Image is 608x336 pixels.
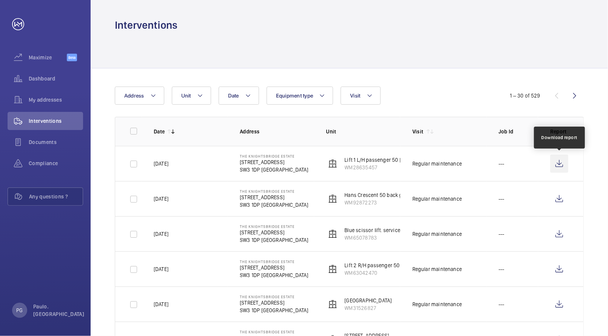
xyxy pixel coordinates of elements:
p: Lift 1 L/H passenger 50 [PERSON_NAME]. [345,156,439,164]
p: Unit [326,128,400,135]
p: Hans Crescent 50 back goods lift [345,191,422,199]
span: Maximize [29,54,67,61]
button: Unit [172,87,211,105]
p: SW3 1DP [GEOGRAPHIC_DATA] [240,307,309,314]
div: Regular maintenance [412,230,462,238]
div: Regular maintenance [412,195,462,203]
p: [STREET_ADDRESS] [240,194,309,201]
span: Address [124,93,144,99]
p: Blue scissor lift. service yard 404396 [345,226,432,234]
div: Regular maintenance [412,160,462,167]
button: Address [115,87,164,105]
span: My addresses [29,96,83,104]
img: elevator.svg [328,159,337,168]
button: Visit [341,87,380,105]
p: Job Id [498,128,538,135]
p: [STREET_ADDRESS] [240,229,309,236]
p: WM31526827 [345,304,392,312]
p: Lift 2 R/H passenger 50 [PERSON_NAME]. [345,262,440,269]
p: --- [498,265,505,273]
p: [DATE] [154,265,168,273]
p: The Knightsbridge Estate [240,294,309,299]
p: Date [154,128,165,135]
p: Visit [412,128,424,135]
span: Dashboard [29,75,83,82]
p: [STREET_ADDRESS] [240,299,309,307]
div: Regular maintenance [412,300,462,308]
p: --- [498,160,505,167]
span: Interventions [29,117,83,125]
p: SW3 1DP [GEOGRAPHIC_DATA] [240,271,309,279]
p: --- [498,300,505,308]
p: SW3 1DP [GEOGRAPHIC_DATA] [240,236,309,244]
p: [DATE] [154,230,168,238]
p: [GEOGRAPHIC_DATA] [345,297,392,304]
p: WM92872273 [345,199,422,206]
span: Beta [67,54,77,61]
p: --- [498,230,505,238]
img: elevator.svg [328,229,337,238]
div: Download report [542,134,578,141]
h1: Interventions [115,18,177,32]
p: SW3 1DP [GEOGRAPHIC_DATA] [240,166,309,173]
p: The Knightsbridge Estate [240,154,309,158]
span: Compliance [29,159,83,167]
div: 1 – 30 of 529 [510,92,540,99]
img: elevator.svg [328,300,337,309]
span: Visit [350,93,360,99]
p: [DATE] [154,300,168,308]
span: Date [228,93,239,99]
span: Documents [29,138,83,146]
button: Date [219,87,259,105]
span: Any questions ? [29,193,83,200]
p: --- [498,195,505,203]
p: WM65078783 [345,234,432,242]
img: elevator.svg [328,194,337,203]
p: The Knightsbridge Estate [240,330,309,334]
p: PG [16,307,23,314]
div: Regular maintenance [412,265,462,273]
img: elevator.svg [328,265,337,274]
p: [DATE] [154,160,168,167]
p: [STREET_ADDRESS] [240,264,309,271]
button: Equipment type [267,87,333,105]
p: SW3 1DP [GEOGRAPHIC_DATA] [240,201,309,209]
p: WM28635457 [345,164,439,171]
p: [DATE] [154,195,168,203]
p: The Knightsbridge Estate [240,224,309,229]
p: Address [240,128,314,135]
p: Paulo. [GEOGRAPHIC_DATA] [33,303,84,318]
p: The Knightsbridge Estate [240,259,309,264]
p: [STREET_ADDRESS] [240,158,309,166]
p: The Knightsbridge Estate [240,189,309,194]
span: Unit [181,93,191,99]
span: Equipment type [276,93,313,99]
p: WM63042470 [345,269,440,277]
